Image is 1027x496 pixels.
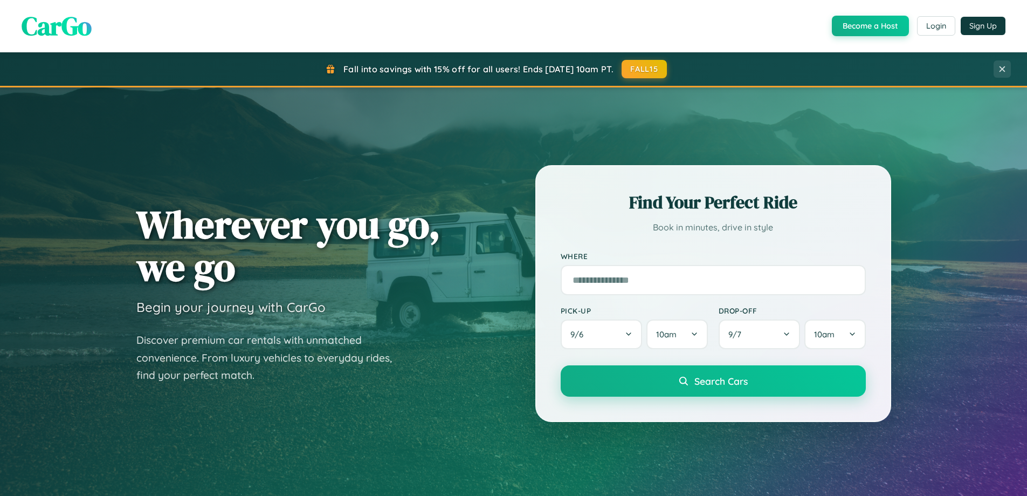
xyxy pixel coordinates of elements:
[804,320,865,349] button: 10am
[343,64,614,74] span: Fall into savings with 15% off for all users! Ends [DATE] 10am PT.
[136,331,406,384] p: Discover premium car rentals with unmatched convenience. From luxury vehicles to everyday rides, ...
[561,252,866,261] label: Where
[719,306,866,315] label: Drop-off
[646,320,707,349] button: 10am
[561,320,643,349] button: 9/6
[22,8,92,44] span: CarGo
[694,375,748,387] span: Search Cars
[561,220,866,235] p: Book in minutes, drive in style
[622,60,667,78] button: FALL15
[136,203,440,288] h1: Wherever you go, we go
[570,329,589,339] span: 9 / 6
[832,16,909,36] button: Become a Host
[561,191,866,214] h2: Find Your Perfect Ride
[814,329,835,339] span: 10am
[917,16,955,36] button: Login
[961,17,1005,35] button: Sign Up
[561,306,708,315] label: Pick-up
[719,320,801,349] button: 9/7
[728,329,747,339] span: 9 / 7
[561,365,866,397] button: Search Cars
[656,329,677,339] span: 10am
[136,299,326,315] h3: Begin your journey with CarGo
